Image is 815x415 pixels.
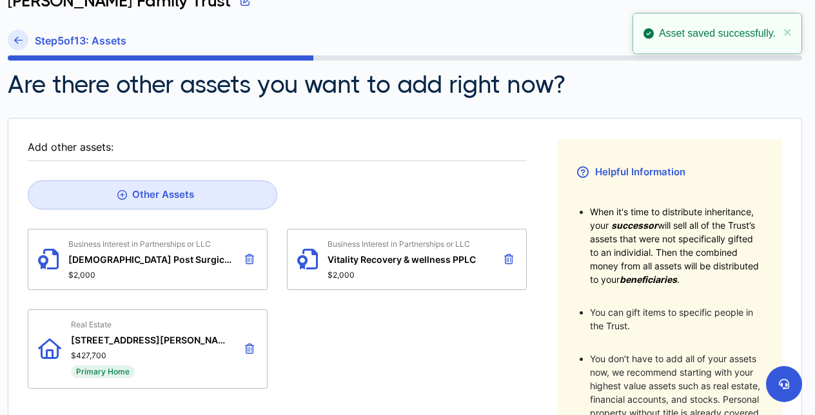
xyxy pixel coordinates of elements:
[620,274,677,285] span: beneficiaries
[659,26,776,41] span: Asset saved successfully .
[68,254,232,265] span: [DEMOGRAPHIC_DATA] Post Surgical Recovery
[577,159,763,186] h3: Helpful Information
[611,220,658,231] span: successor
[68,270,232,280] span: $2,000
[71,320,232,329] span: Real Estate
[328,239,476,249] span: Business Interest in Partnerships or LLC
[71,334,232,345] span: [STREET_ADDRESS][PERSON_NAME]
[35,35,126,47] h6: Step 5 of 13 : Assets
[590,305,763,333] li: You can gift items to specific people in the Trust.
[28,180,277,209] a: Other Assets
[68,239,232,249] span: Business Interest in Partnerships or LLC
[71,351,232,360] span: $427,700
[328,270,476,280] span: $2,000
[8,70,565,99] h2: Are there other assets you want to add right now?
[590,206,759,285] span: When it's time to distribute inheritance, your will sell all of the Trust’s assets that were not ...
[28,139,527,155] div: Add other assets:
[783,24,792,43] button: close
[71,365,135,378] span: Primary Home
[117,189,194,200] div: Other Assets
[328,254,476,265] span: Vitality Recovery & wellness PPLC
